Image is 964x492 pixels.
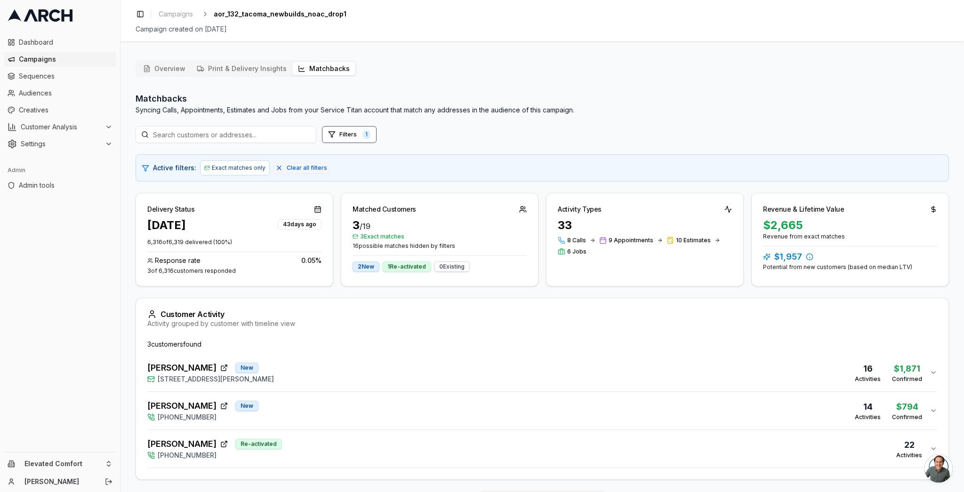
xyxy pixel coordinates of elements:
div: Revenue from exact matches [763,233,937,240]
span: [STREET_ADDRESS][PERSON_NAME] [158,374,274,384]
h2: Matchbacks [136,92,574,105]
div: 3 [353,218,527,233]
span: Elevated Comfort [24,460,101,468]
nav: breadcrumb [155,8,346,21]
a: Audiences [4,86,116,101]
button: Open filters (1 active) [322,126,377,143]
span: 9 Appointments [609,237,653,244]
span: Dashboard [19,38,112,47]
button: [PERSON_NAME]Re-activated[PHONE_NUMBER]22Activities [147,430,937,468]
div: Matched Customers [353,205,416,214]
input: Search customers or addresses... [136,126,316,143]
a: [PERSON_NAME] [24,477,95,486]
span: 10 Estimates [676,237,711,244]
span: 8 Calls [567,237,586,244]
a: Open chat [924,454,953,483]
p: 6,316 of 6,319 delivered ( 100 %) [147,238,321,246]
div: Admin [4,163,116,178]
div: $794 [892,400,922,413]
div: 3 customer s found [147,340,937,349]
div: Potential from new customers (based on median LTV) [763,263,937,271]
div: Activity grouped by customer with timeline view [147,319,937,328]
div: $1,957 [763,250,937,263]
button: Overview [137,62,191,75]
div: 33 [558,218,732,233]
span: aor_132_tacoma_newbuilds_noac_drop1 [214,9,346,19]
p: Syncing Calls, Appointments, Estimates and Jobs from your Service Titan account that match any ad... [136,105,574,115]
div: Delivery Status [147,205,195,214]
span: [PERSON_NAME] [147,437,217,451]
span: Sequences [19,71,112,81]
span: Audiences [19,88,112,98]
a: Creatives [4,103,116,118]
div: 22 [896,438,922,452]
a: Campaigns [155,8,197,21]
div: $1,871 [892,362,922,375]
button: 43days ago [278,218,321,230]
span: Response rate [155,256,201,265]
div: Campaign created on [DATE] [136,24,949,34]
span: / 19 [360,222,370,231]
div: 1 Re-activated [382,262,431,272]
span: 1 [362,130,370,139]
span: Clear all filters [287,164,327,172]
div: Activities [855,413,881,421]
span: Admin tools [19,181,112,190]
span: Exact matches only [212,164,265,172]
span: Campaigns [19,55,112,64]
span: [PHONE_NUMBER] [158,413,217,422]
span: 0.05 % [301,256,321,265]
button: Matchbacks [292,62,355,75]
a: Sequences [4,69,116,84]
div: Customer Activity [147,309,937,319]
div: Activities [855,375,881,383]
div: 2 New [353,262,379,272]
span: Campaigns [159,9,193,19]
span: [PHONE_NUMBER] [158,451,217,460]
div: New [235,401,258,411]
span: [PERSON_NAME] [147,361,217,374]
div: Confirmed [892,413,922,421]
div: Activities [896,452,922,459]
span: [PERSON_NAME] [147,399,217,413]
button: Print & Delivery Insights [191,62,292,75]
div: [DATE] [147,218,186,233]
button: [PERSON_NAME]New[PHONE_NUMBER]14Activities$794Confirmed [147,392,937,429]
a: Campaigns [4,52,116,67]
span: Settings [21,139,101,149]
span: 6 Jobs [567,248,586,255]
div: 14 [855,400,881,413]
div: New [235,363,258,373]
div: Confirmed [892,375,922,383]
button: Clear all filters [273,162,329,174]
button: [PERSON_NAME]New[STREET_ADDRESS][PERSON_NAME]16Activities$1,871Confirmed [147,354,937,391]
button: Settings [4,136,116,151]
span: Active filters: [153,163,196,173]
button: Customer Analysis [4,119,116,135]
div: $2,665 [763,218,937,233]
div: Activity Types [558,205,602,214]
span: Creatives [19,105,112,115]
div: Re-activated [235,439,282,449]
span: Customer Analysis [21,122,101,132]
span: 3 Exact matches [353,233,527,240]
button: Log out [102,475,115,488]
span: 16 possible matches hidden by filters [353,242,527,250]
div: Revenue & Lifetime Value [763,205,844,214]
button: Elevated Comfort [4,456,116,471]
a: Dashboard [4,35,116,50]
div: 0 Existing [434,262,470,272]
div: 3 of 6,316 customers responded [147,267,321,275]
div: 16 [855,362,881,375]
a: Admin tools [4,178,116,193]
div: 43 days ago [278,219,321,230]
